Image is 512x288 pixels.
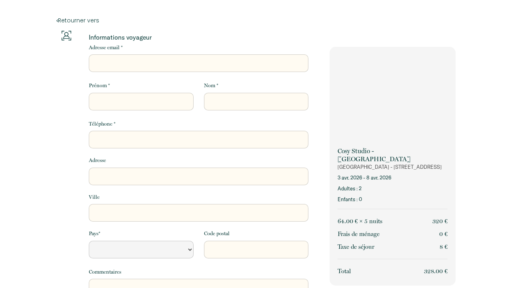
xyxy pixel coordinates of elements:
[89,44,123,52] label: Adresse email *
[89,268,121,276] label: Commentaires
[338,237,448,244] p: [GEOGRAPHIC_DATA] - [STREET_ADDRESS]
[338,221,448,237] p: Cosy Studio - [GEOGRAPHIC_DATA]
[330,47,456,215] img: rental-image
[62,31,71,40] img: guests-info
[204,230,230,238] label: Code postal
[89,241,193,258] select: Default select example
[338,248,448,255] p: 3 avr. 2026 - 8 avr. 2026
[89,193,100,201] label: Ville
[204,82,218,90] label: Nom *
[338,258,448,266] p: Adultes : 2
[89,82,110,90] label: Prénom *
[89,230,100,238] label: Pays
[338,269,448,277] p: Enfants : 0
[89,33,308,41] p: Informations voyageur
[89,156,106,164] label: Adresse
[56,16,456,25] a: Retourner vers
[89,120,116,128] label: Téléphone *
